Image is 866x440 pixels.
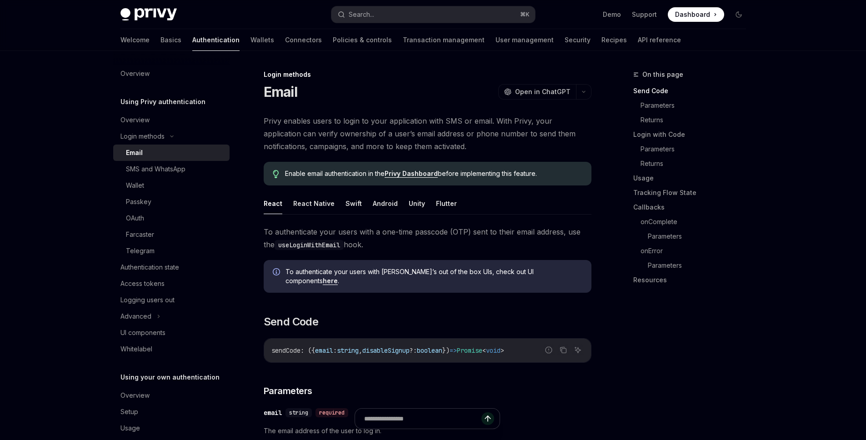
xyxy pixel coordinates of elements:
div: Usage [120,423,140,434]
a: Dashboard [668,7,724,22]
a: Policies & controls [333,29,392,51]
img: dark logo [120,8,177,21]
button: Ask AI [572,344,584,356]
div: Farcaster [126,229,154,240]
button: Report incorrect code [543,344,555,356]
span: Dashboard [675,10,710,19]
span: Send Code [264,315,319,329]
div: Search... [349,9,374,20]
span: Privy enables users to login to your application with SMS or email. With Privy, your application ... [264,115,591,153]
a: Usage [113,420,230,436]
a: Overview [113,112,230,128]
h5: Using Privy authentication [120,96,205,107]
button: Search...⌘K [331,6,535,23]
a: Recipes [601,29,627,51]
a: Callbacks [633,200,753,215]
span: email [315,346,333,355]
span: Enable email authentication in the before implementing this feature. [285,169,582,178]
span: sendCode [271,346,300,355]
a: Parameters [648,229,753,244]
a: Returns [641,156,753,171]
button: React Native [293,193,335,214]
div: Authentication state [120,262,179,273]
h1: Email [264,84,297,100]
div: Setup [120,406,138,417]
div: Overview [120,115,150,125]
a: Parameters [648,258,753,273]
a: Wallets [250,29,274,51]
span: Open in ChatGPT [515,87,571,96]
div: Overview [120,68,150,79]
a: Parameters [641,142,753,156]
span: To authenticate your users with a one-time passcode (OTP) sent to their email address, use the hook. [264,225,591,251]
div: Email [126,147,143,158]
span: To authenticate your users with [PERSON_NAME]’s out of the box UIs, check out UI components . [285,267,582,285]
div: Wallet [126,180,144,191]
a: Farcaster [113,226,230,243]
div: Passkey [126,196,151,207]
span: => [450,346,457,355]
a: User management [496,29,554,51]
div: UI components [120,327,165,338]
a: Telegram [113,243,230,259]
a: Tracking Flow State [633,185,753,200]
span: : ({ [300,346,315,355]
div: Login methods [120,131,165,142]
button: Copy the contents from the code block [557,344,569,356]
span: > [501,346,504,355]
button: React [264,193,282,214]
div: Logging users out [120,295,175,305]
div: Advanced [120,311,151,322]
a: Authentication state [113,259,230,275]
span: , [359,346,362,355]
button: Toggle dark mode [731,7,746,22]
a: onError [641,244,753,258]
a: Welcome [120,29,150,51]
a: Passkey [113,194,230,210]
div: Access tokens [120,278,165,289]
a: Support [632,10,657,19]
a: Email [113,145,230,161]
div: OAuth [126,213,144,224]
span: Promise [457,346,482,355]
span: On this page [642,69,683,80]
span: void [486,346,501,355]
span: : [333,346,337,355]
a: Logging users out [113,292,230,308]
a: Setup [113,404,230,420]
a: Basics [160,29,181,51]
svg: Info [273,268,282,277]
a: Login with Code [633,127,753,142]
a: Transaction management [403,29,485,51]
button: Flutter [436,193,457,214]
span: ?: [410,346,417,355]
span: < [482,346,486,355]
div: Telegram [126,245,155,256]
span: Parameters [264,385,312,397]
a: Whitelabel [113,341,230,357]
a: Wallet [113,177,230,194]
a: Resources [633,273,753,287]
a: API reference [638,29,681,51]
code: useLoginWithEmail [275,240,344,250]
a: Security [565,29,591,51]
h5: Using your own authentication [120,372,220,383]
a: Returns [641,113,753,127]
div: SMS and WhatsApp [126,164,185,175]
a: Authentication [192,29,240,51]
button: Open in ChatGPT [498,84,576,100]
button: Android [373,193,398,214]
span: ⌘ K [520,11,530,18]
svg: Tip [273,170,279,178]
a: Access tokens [113,275,230,292]
button: Send message [481,412,494,425]
button: Unity [409,193,425,214]
span: string [337,346,359,355]
a: Overview [113,65,230,82]
span: boolean [417,346,442,355]
a: Demo [603,10,621,19]
a: OAuth [113,210,230,226]
a: onComplete [641,215,753,229]
div: Overview [120,390,150,401]
a: SMS and WhatsApp [113,161,230,177]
